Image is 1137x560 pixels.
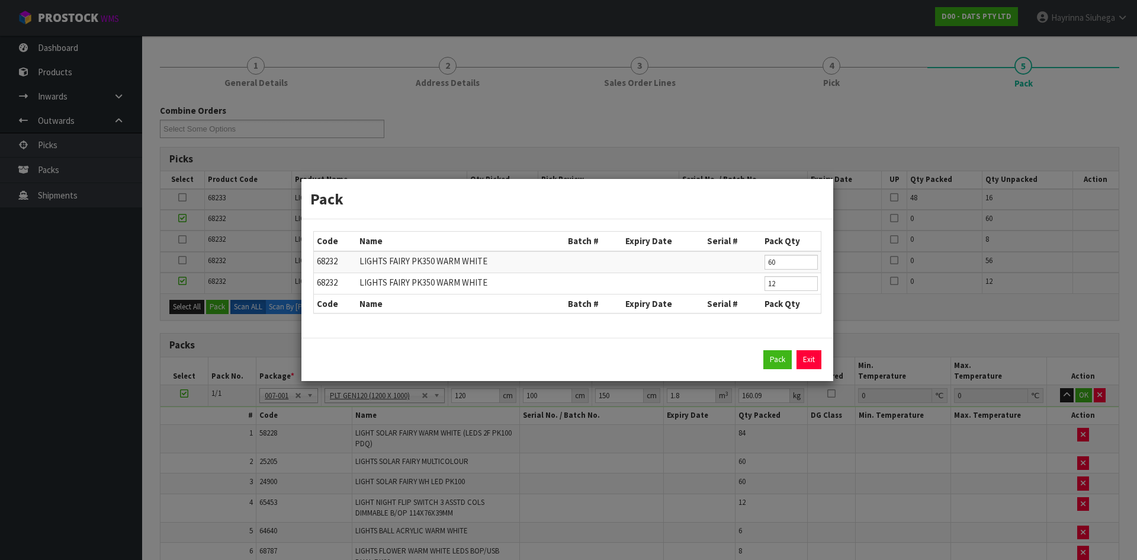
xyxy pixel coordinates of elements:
a: Exit [796,350,821,369]
th: Name [356,232,565,251]
th: Serial # [704,232,762,251]
th: Batch # [565,294,622,313]
span: LIGHTS FAIRY PK350 WARM WHITE [359,277,487,288]
th: Expiry Date [622,294,705,313]
th: Name [356,294,565,313]
span: LIGHTS FAIRY PK350 WARM WHITE [359,255,487,267]
button: Pack [763,350,792,369]
span: 68232 [317,255,338,267]
th: Serial # [704,294,762,313]
th: Code [314,232,356,251]
th: Code [314,294,356,313]
th: Pack Qty [762,232,821,251]
th: Pack Qty [762,294,821,313]
h3: Pack [310,188,824,210]
th: Batch # [565,232,622,251]
span: 68232 [317,277,338,288]
th: Expiry Date [622,232,705,251]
